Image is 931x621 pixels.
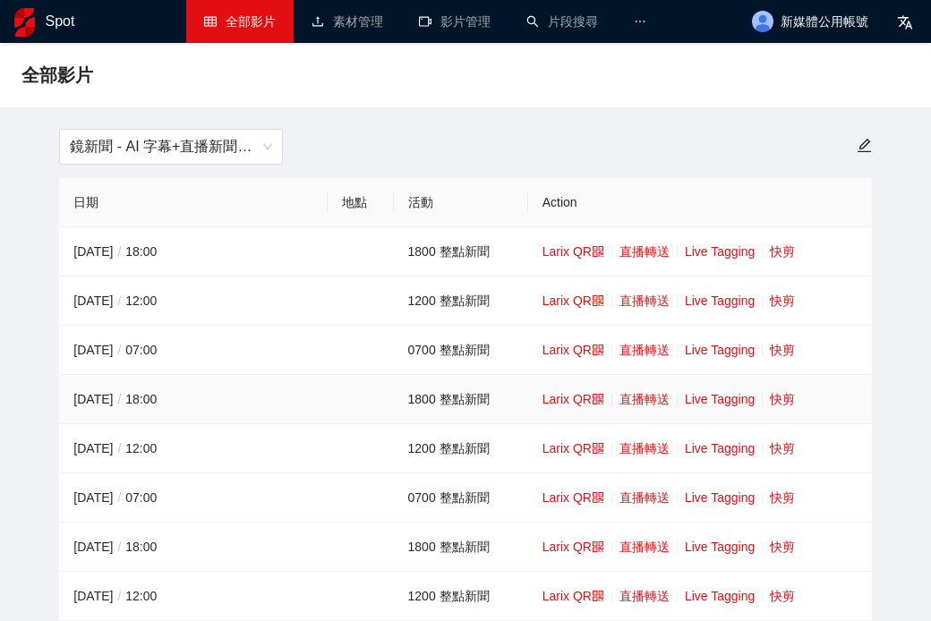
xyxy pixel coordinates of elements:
a: Larix QR [542,392,604,406]
a: 快剪 [770,244,795,259]
td: [DATE] 18:00 [59,227,328,276]
a: 快剪 [770,490,795,505]
a: Live Tagging [685,540,755,554]
td: 1800 整點新聞 [394,375,528,424]
span: qrcode [592,442,604,455]
span: qrcode [592,245,604,258]
span: qrcode [592,344,604,356]
td: [DATE] 07:00 [59,326,328,375]
a: Larix QR [542,540,604,554]
th: Action [528,178,872,227]
span: qrcode [592,294,604,307]
a: 直播轉送 [619,392,670,406]
a: Live Tagging [685,441,755,455]
td: 1200 整點新聞 [394,572,528,621]
span: qrcode [592,540,604,553]
img: avatar [752,11,773,32]
a: 快剪 [770,540,795,554]
a: 直播轉送 [619,293,670,308]
td: 1800 整點新聞 [394,523,528,572]
td: 0700 整點新聞 [394,473,528,523]
a: 快剪 [770,343,795,357]
span: edit [857,138,872,153]
a: search片段搜尋 [526,14,598,29]
span: / [113,589,125,603]
span: table [204,15,217,28]
span: 全部影片 [21,61,93,89]
td: 1200 整點新聞 [394,276,528,326]
a: Live Tagging [685,589,755,603]
span: 全部影片 [226,14,276,29]
a: Larix QR [542,244,604,259]
span: / [113,441,125,455]
a: Live Tagging [685,490,755,505]
span: qrcode [592,491,604,504]
a: video-camera影片管理 [419,14,491,29]
td: [DATE] 12:00 [59,424,328,473]
td: 0700 整點新聞 [394,326,528,375]
a: Live Tagging [685,244,755,259]
a: Live Tagging [685,343,755,357]
a: 快剪 [770,392,795,406]
a: upload素材管理 [312,14,383,29]
a: Larix QR [542,343,604,357]
th: 地點 [328,178,393,227]
a: 直播轉送 [619,244,670,259]
a: Live Tagging [685,293,755,308]
td: [DATE] 07:00 [59,473,328,523]
span: / [113,244,125,259]
a: Live Tagging [685,392,755,406]
a: 直播轉送 [619,343,670,357]
span: qrcode [592,590,604,602]
td: [DATE] 12:00 [59,276,328,326]
a: Larix QR [542,490,604,505]
a: 直播轉送 [619,490,670,505]
td: 1200 整點新聞 [394,424,528,473]
a: Larix QR [542,589,604,603]
span: / [113,293,125,308]
th: 日期 [59,178,328,227]
td: [DATE] 12:00 [59,572,328,621]
td: 1800 整點新聞 [394,227,528,276]
a: 快剪 [770,441,795,455]
a: 直播轉送 [619,540,670,554]
span: / [113,392,125,406]
span: / [113,490,125,505]
td: [DATE] 18:00 [59,523,328,572]
span: qrcode [592,393,604,405]
a: 快剪 [770,589,795,603]
a: 直播轉送 [619,441,670,455]
a: 快剪 [770,293,795,308]
td: [DATE] 18:00 [59,375,328,424]
a: Larix QR [542,441,604,455]
span: ellipsis [634,15,646,28]
span: / [113,540,125,554]
img: logo [14,8,35,37]
span: / [113,343,125,357]
a: 直播轉送 [619,589,670,603]
a: Larix QR [542,293,604,308]
th: 活動 [394,178,528,227]
span: 鏡新聞 - AI 字幕+直播新聞（2025-2027） [70,130,272,164]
